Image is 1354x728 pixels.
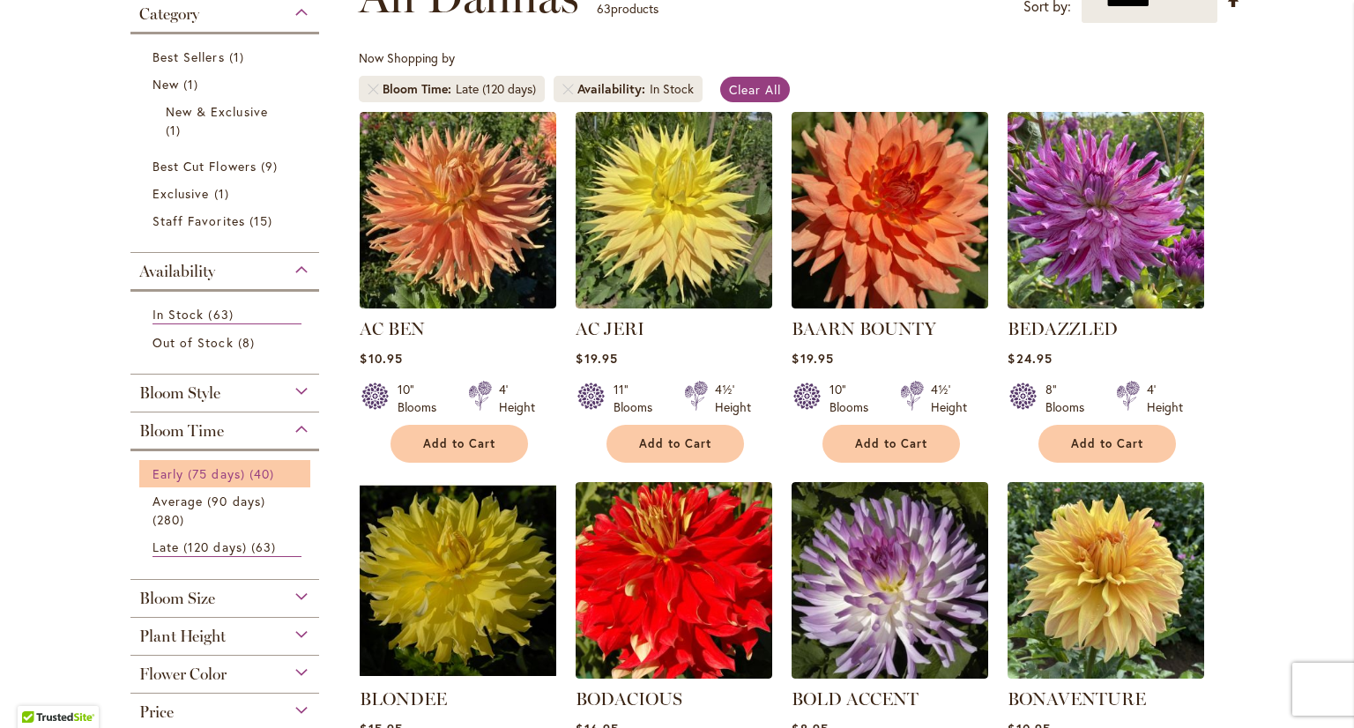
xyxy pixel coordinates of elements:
button: Add to Cart [391,425,528,463]
a: BODACIOUS [576,665,772,682]
span: 15 [249,212,277,230]
span: New [153,76,179,93]
span: Best Cut Flowers [153,158,257,175]
a: Remove Bloom Time Late (120 days) [368,84,378,94]
a: Staff Favorites [153,212,301,230]
span: Availability [139,262,215,281]
a: Best Cut Flowers [153,157,301,175]
span: 1 [229,48,249,66]
span: 1 [166,121,185,139]
span: Staff Favorites [153,212,245,229]
div: 4½' Height [715,381,751,416]
div: In Stock [650,80,694,98]
a: Out of Stock 8 [153,333,301,352]
span: $24.95 [1008,350,1052,367]
a: BOLD ACCENT [792,665,988,682]
a: Late (120 days) 63 [153,538,301,557]
span: Add to Cart [639,436,711,451]
span: Add to Cart [423,436,495,451]
a: In Stock 63 [153,305,301,324]
span: Early (75 days) [153,465,245,482]
span: Exclusive [153,185,209,202]
span: 63 [208,305,237,323]
span: Plant Height [139,627,226,646]
a: Remove Availability In Stock [562,84,573,94]
iframe: Launch Accessibility Center [13,665,63,715]
a: AC BEN [360,318,425,339]
a: BLONDEE [360,688,447,709]
img: AC Jeri [576,112,772,308]
span: 9 [261,157,282,175]
button: Add to Cart [822,425,960,463]
span: $10.95 [360,350,402,367]
img: Bedazzled [1008,112,1204,308]
span: Price [139,702,174,722]
a: New &amp; Exclusive [166,102,288,139]
a: Exclusive [153,184,301,203]
span: Late (120 days) [153,539,247,555]
a: Average (90 days) 280 [153,492,301,529]
span: Bloom Time [139,421,224,441]
div: 10" Blooms [830,381,879,416]
span: Flower Color [139,665,227,684]
span: $19.95 [792,350,833,367]
img: BOLD ACCENT [792,482,988,679]
span: Out of Stock [153,334,234,351]
span: Availability [577,80,650,98]
span: Now Shopping by [359,49,455,66]
span: In Stock [153,306,204,323]
span: 280 [153,510,189,529]
a: BOLD ACCENT [792,688,919,709]
div: 4½' Height [931,381,967,416]
span: New & Exclusive [166,103,268,120]
a: AC Jeri [576,295,772,312]
a: BODACIOUS [576,688,682,709]
span: Bloom Style [139,383,220,403]
span: Best Sellers [153,48,225,65]
a: Early (75 days) 40 [153,464,301,483]
button: Add to Cart [606,425,744,463]
span: Clear All [729,81,781,98]
span: Add to Cart [1071,436,1143,451]
a: BAARN BOUNTY [792,318,936,339]
span: Bloom Time [383,80,456,98]
a: AC JERI [576,318,644,339]
a: BONAVENTURE [1008,688,1146,709]
span: 40 [249,464,279,483]
img: Blondee [360,482,556,679]
img: Bonaventure [1008,482,1204,679]
span: Bloom Size [139,589,215,608]
span: $19.95 [576,350,617,367]
img: Baarn Bounty [792,112,988,308]
span: 1 [214,184,234,203]
button: Add to Cart [1038,425,1176,463]
div: 11" Blooms [614,381,663,416]
a: New [153,75,301,93]
span: Average (90 days) [153,493,265,509]
a: Blondee [360,665,556,682]
div: Late (120 days) [456,80,536,98]
a: BEDAZZLED [1008,318,1118,339]
span: Add to Cart [855,436,927,451]
a: Bonaventure [1008,665,1204,682]
img: AC BEN [360,112,556,308]
div: 8" Blooms [1045,381,1095,416]
div: 4' Height [499,381,535,416]
img: BODACIOUS [576,482,772,679]
a: Baarn Bounty [792,295,988,312]
span: 8 [238,333,259,352]
a: Best Sellers [153,48,301,66]
span: 63 [251,538,280,556]
a: Clear All [720,77,790,102]
span: 1 [183,75,203,93]
a: AC BEN [360,295,556,312]
a: Bedazzled [1008,295,1204,312]
div: 10" Blooms [398,381,447,416]
span: Category [139,4,199,24]
div: 4' Height [1147,381,1183,416]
